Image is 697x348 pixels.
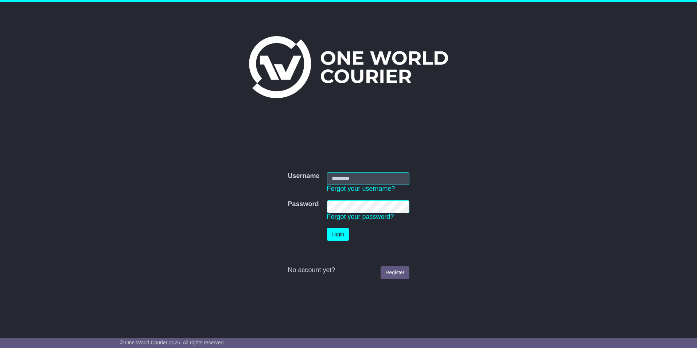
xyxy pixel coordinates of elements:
span: © One World Courier 2025. All rights reserved. [120,340,225,345]
a: Register [381,266,409,279]
img: One World [249,36,448,98]
a: Forgot your username? [327,185,395,192]
button: Login [327,228,349,241]
label: Username [288,172,319,180]
label: Password [288,200,319,208]
div: No account yet? [288,266,409,274]
a: Forgot your password? [327,213,394,220]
